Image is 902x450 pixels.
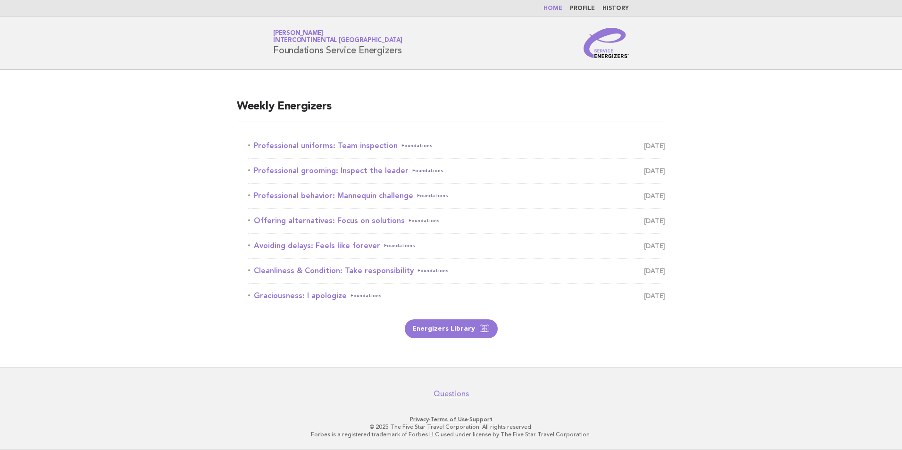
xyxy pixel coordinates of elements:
[248,264,665,277] a: Cleanliness & Condition: Take responsibilityFoundations [DATE]
[434,389,469,399] a: Questions
[273,38,402,44] span: InterContinental [GEOGRAPHIC_DATA]
[248,239,665,252] a: Avoiding delays: Feels like foreverFoundations [DATE]
[644,289,665,302] span: [DATE]
[248,139,665,152] a: Professional uniforms: Team inspectionFoundations [DATE]
[237,99,665,122] h2: Weekly Energizers
[418,264,449,277] span: Foundations
[417,189,448,202] span: Foundations
[570,6,595,11] a: Profile
[644,264,665,277] span: [DATE]
[543,6,562,11] a: Home
[584,28,629,58] img: Service Energizers
[644,189,665,202] span: [DATE]
[644,239,665,252] span: [DATE]
[644,139,665,152] span: [DATE]
[644,164,665,177] span: [DATE]
[273,31,402,55] h1: Foundations Service Energizers
[384,239,415,252] span: Foundations
[248,214,665,227] a: Offering alternatives: Focus on solutionsFoundations [DATE]
[644,214,665,227] span: [DATE]
[401,139,433,152] span: Foundations
[412,164,443,177] span: Foundations
[248,189,665,202] a: Professional behavior: Mannequin challengeFoundations [DATE]
[410,416,429,423] a: Privacy
[602,6,629,11] a: History
[405,319,498,338] a: Energizers Library
[469,416,493,423] a: Support
[248,289,665,302] a: Graciousness: I apologizeFoundations [DATE]
[162,431,740,438] p: Forbes is a registered trademark of Forbes LLC used under license by The Five Star Travel Corpora...
[409,214,440,227] span: Foundations
[162,423,740,431] p: © 2025 The Five Star Travel Corporation. All rights reserved.
[351,289,382,302] span: Foundations
[273,30,402,43] a: [PERSON_NAME]InterContinental [GEOGRAPHIC_DATA]
[430,416,468,423] a: Terms of Use
[162,416,740,423] p: · ·
[248,164,665,177] a: Professional grooming: Inspect the leaderFoundations [DATE]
